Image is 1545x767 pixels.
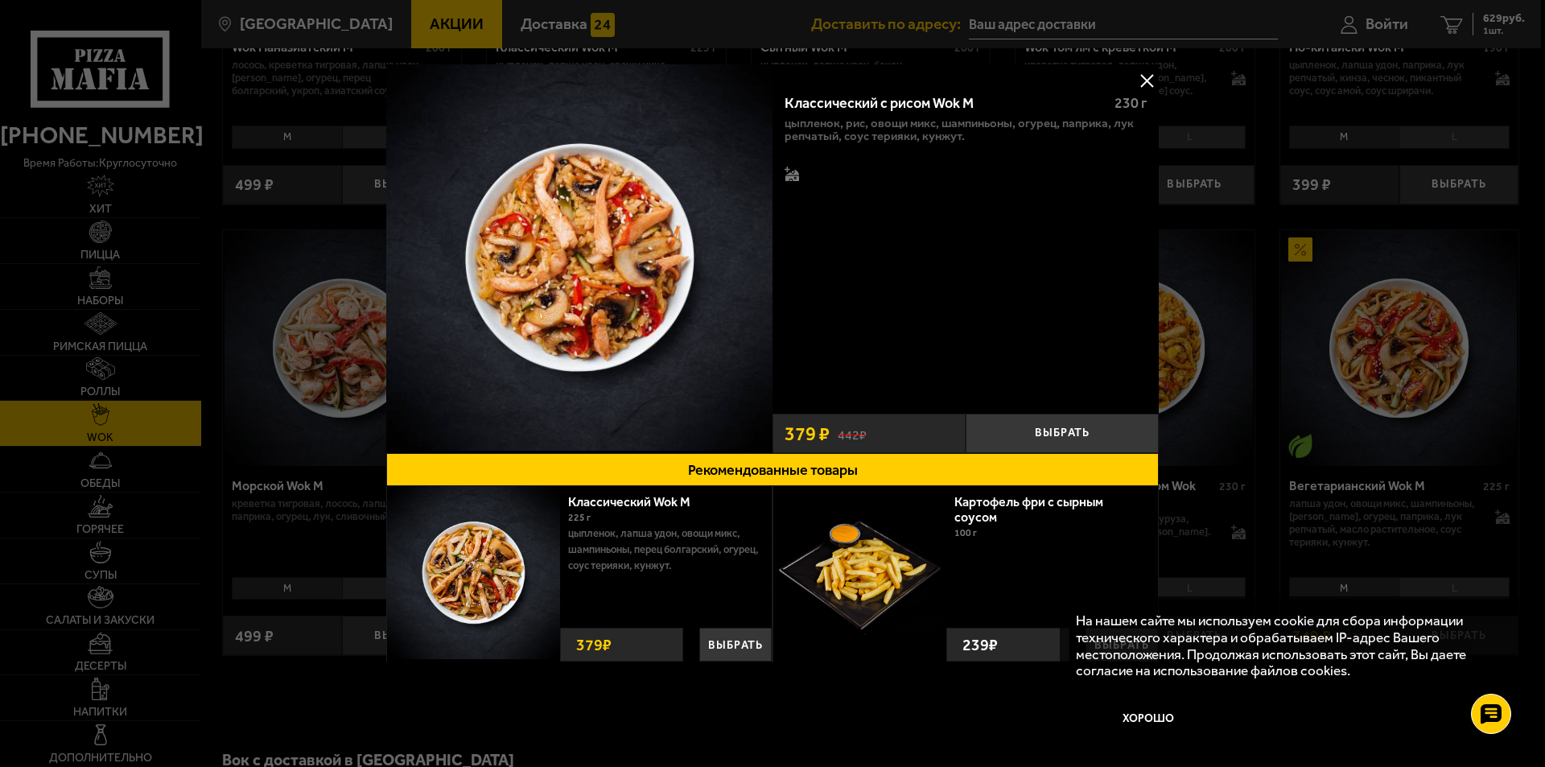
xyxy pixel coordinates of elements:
a: Классический с рисом Wok M [386,64,772,453]
span: 100 г [954,527,977,538]
span: 225 г [568,512,591,523]
s: 442 ₽ [838,425,867,442]
p: цыпленок, рис, овощи микс, шампиньоны, огурец, паприка, лук репчатый, соус терияки, кунжут. [785,117,1147,142]
p: цыпленок, лапша удон, овощи микс, шампиньоны, перец болгарский, огурец, соус терияки, кунжут. [568,526,760,574]
button: Выбрать [966,414,1159,453]
a: Классический Wok M [568,494,707,509]
div: Классический с рисом Wok M [785,95,1101,113]
button: Рекомендованные товары [386,453,1159,486]
span: 379 ₽ [785,424,830,443]
button: Хорошо [1076,695,1221,743]
span: 230 г [1114,94,1147,112]
a: Картофель фри с сырным соусом [954,494,1103,525]
strong: 239 ₽ [958,629,1002,661]
strong: 379 ₽ [572,629,616,661]
p: На нашем сайте мы используем cookie для сбора информации технического характера и обрабатываем IP... [1076,612,1498,679]
button: Выбрать [699,628,772,662]
img: Классический с рисом Wok M [386,64,772,451]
